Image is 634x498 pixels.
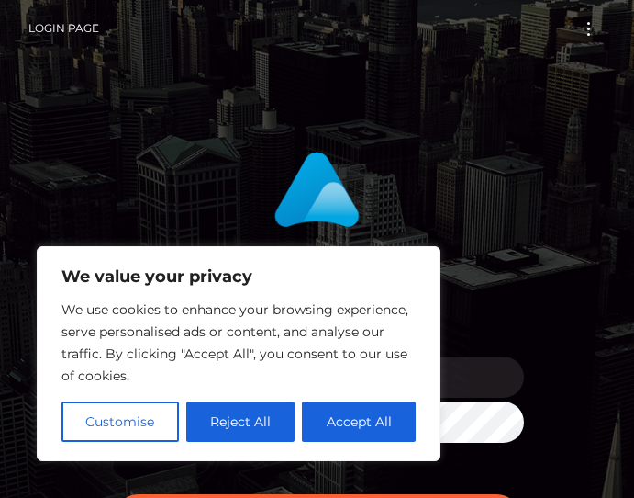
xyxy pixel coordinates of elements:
[28,9,99,48] a: Login Page
[572,17,606,41] button: Toggle navigation
[230,152,405,292] img: MassPay Login
[37,246,440,461] div: We value your privacy
[61,299,416,387] p: We use cookies to enhance your browsing experience, serve personalised ads or content, and analys...
[61,266,416,288] p: We value your privacy
[61,402,179,442] button: Customise
[186,402,295,442] button: Reject All
[302,402,416,442] button: Accept All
